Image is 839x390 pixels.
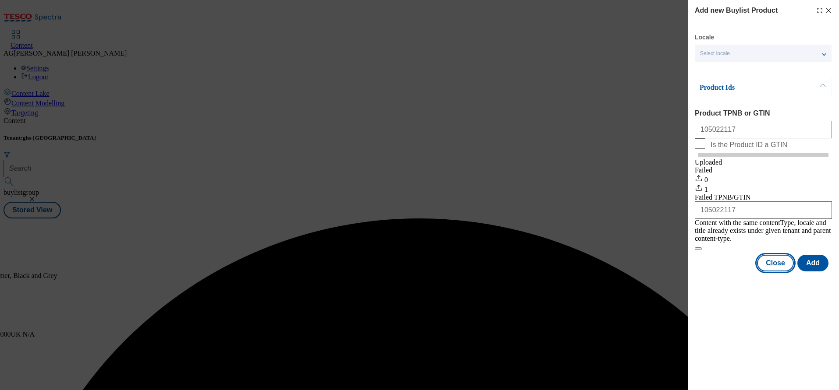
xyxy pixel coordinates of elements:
label: Locale [695,35,714,40]
button: Select locale [695,45,832,62]
p: Product Ids [700,83,792,92]
h4: Add new Buylist Product [695,5,778,16]
div: Failed TPNB/GTIN [695,193,832,201]
div: Failed [695,166,832,174]
label: Product TPNB or GTIN [695,109,832,117]
div: 1 [695,184,832,193]
input: Enter 1 or 20 space separated Product TPNB or GTIN [695,121,832,138]
button: Add [797,255,828,271]
span: Select locale [700,50,730,57]
div: 0 [695,174,832,184]
span: Is the Product ID a GTIN [711,141,787,149]
div: Uploaded [695,158,832,166]
div: Content with the same contentType, locale and title already exists under given tenant and parent ... [695,219,832,242]
button: Close [757,255,794,271]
